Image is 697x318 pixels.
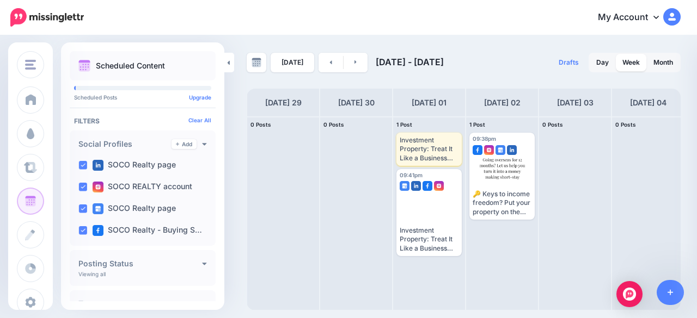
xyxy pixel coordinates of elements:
[411,181,421,191] img: linkedin-square.png
[78,60,90,72] img: calendar.png
[78,271,106,277] p: Viewing all
[434,181,444,191] img: instagram-square.png
[630,96,667,109] h4: [DATE] 04
[265,96,302,109] h4: [DATE] 29
[400,226,458,253] div: Investment Property: Treat It Like a Business (Keep Loans Separate!)
[473,135,496,142] span: 09:38pm
[469,121,485,128] span: 1 Post
[250,121,271,128] span: 0 Posts
[93,182,192,192] label: SOCO REALTY account
[93,203,176,214] label: SOCO Realty page
[189,94,211,101] a: Upgrade
[507,145,517,155] img: linkedin-square.png
[616,281,643,307] div: Open Intercom Messenger
[78,260,202,267] h4: Posting Status
[323,121,344,128] span: 0 Posts
[587,4,681,31] a: My Account
[93,182,103,192] img: instagram-square.png
[400,172,423,178] span: 09:41pm
[616,54,646,71] a: Week
[74,95,211,100] p: Scheduled Posts
[423,181,432,191] img: facebook-square.png
[396,121,412,128] span: 1 Post
[400,181,409,191] img: google_business-square.png
[338,96,375,109] h4: [DATE] 30
[78,300,202,308] h4: Tags
[93,160,103,171] img: linkedin-square.png
[496,145,505,155] img: google_business-square.png
[557,96,594,109] h4: [DATE] 03
[252,58,261,67] img: calendar-grey-darker.png
[93,225,103,236] img: facebook-square.png
[484,96,521,109] h4: [DATE] 02
[412,96,447,109] h4: [DATE] 01
[484,145,494,155] img: instagram-square.png
[93,203,103,214] img: google_business-square.png
[590,54,615,71] a: Day
[552,53,585,72] a: Drafts
[271,53,314,72] a: [DATE]
[473,190,531,216] div: 🔑 Keys to income freedom? Put your property on the short-stay market. Find out how much your prop...
[400,136,458,163] div: Investment Property: Treat It Like a Business (Keep Loans Separate!)
[559,59,579,66] span: Drafts
[542,121,563,128] span: 0 Posts
[96,62,165,70] p: Scheduled Content
[172,139,197,149] a: Add
[74,117,211,125] h4: Filters
[647,54,680,71] a: Month
[188,117,211,123] a: Clear All
[473,145,482,155] img: facebook-square.png
[615,121,636,128] span: 0 Posts
[376,57,444,67] span: [DATE] - [DATE]
[78,140,172,148] h4: Social Profiles
[93,225,202,236] label: SOCO Realty - Buying S…
[10,8,84,27] img: Missinglettr
[25,60,36,70] img: menu.png
[93,160,176,171] label: SOCO Realty page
